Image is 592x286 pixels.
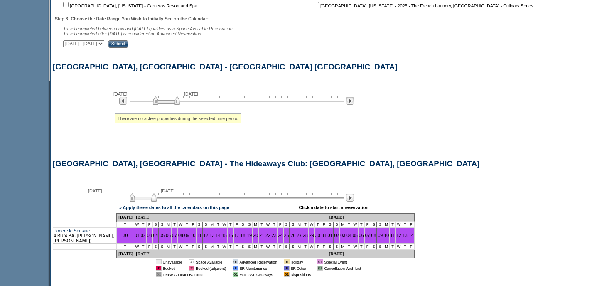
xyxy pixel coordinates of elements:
b: Step 3: Choose the Date Range You Wish to Initially See on the Calendar: [55,16,209,21]
a: 16 [228,233,233,238]
td: S [203,222,209,228]
td: 01 [156,259,161,264]
td: 01 [233,259,238,264]
span: [DATE] [161,188,175,193]
td: T [117,222,134,228]
td: Booked [163,266,182,271]
td: T [390,222,396,228]
nobr: [GEOGRAPHIC_DATA], [US_STATE] - Carneros Resort and Spa [61,3,197,8]
td: S [290,244,296,250]
td: S [284,244,290,250]
a: 03 [340,233,345,238]
a: 14 [409,233,414,238]
td: T [346,222,352,228]
td: S [290,222,296,228]
td: 01 [284,266,289,271]
td: F [278,244,284,250]
td: W [221,222,228,228]
a: 18 [241,233,246,238]
img: Next [346,97,354,105]
td: S [371,244,378,250]
a: 09 [378,233,383,238]
a: [GEOGRAPHIC_DATA], [GEOGRAPHIC_DATA] - [GEOGRAPHIC_DATA] [GEOGRAPHIC_DATA] [53,62,398,71]
a: 08 [178,233,183,238]
td: T [315,244,321,250]
td: M [383,222,390,228]
td: M [340,222,346,228]
a: [GEOGRAPHIC_DATA], [GEOGRAPHIC_DATA] - The Hideaways Club: [GEOGRAPHIC_DATA], [GEOGRAPHIC_DATA] [53,159,480,168]
td: 01 [284,259,289,264]
a: 05 [160,233,165,238]
td: Cancellation Wish List [324,266,361,271]
a: 07 [172,233,177,238]
td: M [296,222,302,228]
td: F [147,244,153,250]
td: F [408,222,415,228]
td: W [178,222,184,228]
a: 08 [371,233,376,238]
a: 01 [135,233,140,238]
a: 01 [328,233,333,238]
td: T [271,222,278,228]
a: 05 [353,233,358,238]
td: S [377,244,383,250]
td: 01 [156,266,161,271]
td: M [340,244,346,250]
td: T [259,222,265,228]
a: 09 [184,233,189,238]
td: M [165,222,172,228]
span: [DATE] [88,188,102,193]
td: 01 [189,266,194,271]
td: W [309,244,315,250]
td: 01 [156,272,161,277]
td: M [209,244,215,250]
td: T [302,244,309,250]
td: Dispositions [291,272,311,277]
td: T [402,244,408,250]
a: 02 [334,233,339,238]
nobr: Travel completed after [DATE] is considered an Advanced Reservation. [63,31,202,36]
td: T [140,222,147,228]
div: There are no active properties during the selected time period [115,113,241,123]
td: [DATE] [117,250,134,258]
td: M [296,244,302,250]
td: S [327,222,334,228]
a: 10 [191,233,196,238]
td: Lease Contract Blackout [163,272,226,277]
a: 23 [272,233,277,238]
a: 12 [396,233,401,238]
td: F [278,222,284,228]
td: 01 [317,259,323,264]
td: T [117,244,134,250]
td: M [209,222,215,228]
td: T [315,222,321,228]
td: F [321,244,327,250]
td: W [352,222,359,228]
td: S [197,244,203,250]
input: Submit [108,40,128,48]
a: 11 [390,233,395,238]
td: S [240,244,247,250]
span: Travel completed between now and [DATE] qualifies as a Space Available Reservation. [63,26,234,31]
nobr: [GEOGRAPHIC_DATA], [US_STATE] - 2025 - The French Laundry, [GEOGRAPHIC_DATA] - Culinary Series [312,3,533,8]
a: 26 [290,233,295,238]
td: T [346,244,352,250]
a: 15 [222,233,227,238]
a: 06 [166,233,171,238]
td: T [228,244,234,250]
td: T [172,222,178,228]
td: T [359,222,365,228]
a: » Apply these dates to all the calendars on this page [119,205,229,210]
td: S [377,222,383,228]
td: S [159,222,165,228]
a: 27 [297,233,302,238]
a: 13 [209,233,214,238]
td: S [371,222,378,228]
a: 07 [365,233,370,238]
td: W [134,244,140,250]
a: 28 [303,233,308,238]
td: F [234,222,240,228]
td: S [246,222,253,228]
a: 11 [197,233,202,238]
td: S [197,222,203,228]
